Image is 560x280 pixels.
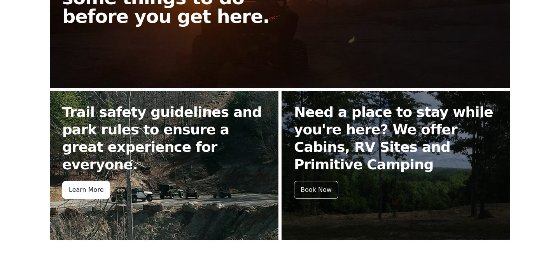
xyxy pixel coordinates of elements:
a: Trail safety guidelines and park rules to ensure a great experience for everyone. Learn More [50,91,278,240]
div: Learn More [62,181,110,199]
h2: Need a place to stay while you're here? We offer Cabins, RV Sites and Primitive Camping [294,103,498,173]
h2: Trail safety guidelines and park rules to ensure a great experience for everyone. [62,103,266,173]
div: Book Now [294,181,338,199]
a: Need a place to stay while you're here? We offer Cabins, RV Sites and Primitive Camping Book Now [282,91,510,240]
